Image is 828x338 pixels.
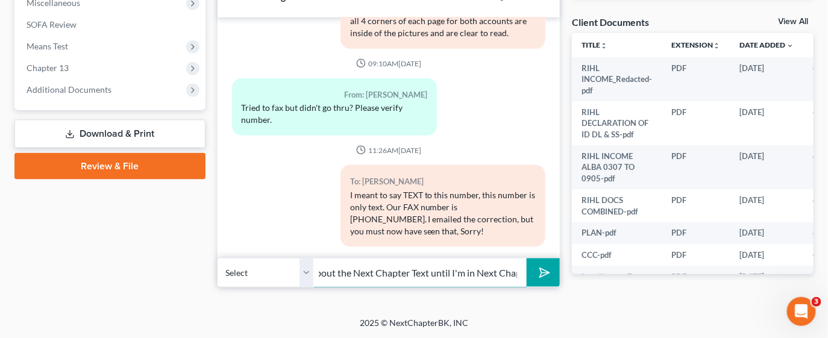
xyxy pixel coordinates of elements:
[572,57,662,101] td: RIHL INCOME_Redacted-pdf
[730,57,803,101] td: [DATE]
[662,101,730,145] td: PDF
[350,15,536,39] div: all 4 corners of each page for both accounts are inside of the pictures and are clear to read.
[572,244,662,266] td: CCC-pdf
[662,266,730,299] td: PDF
[350,189,536,237] div: I meant to say TEXT to this number, this number is only text. Our FAX number is [PHONE_NUMBER]. I...
[662,145,730,189] td: PDF
[779,17,809,26] a: View All
[14,153,205,180] a: Review & File
[572,16,649,28] div: Client Documents
[662,189,730,222] td: PDF
[671,40,720,49] a: Extensionunfold_more
[812,297,821,307] span: 3
[232,145,546,155] div: 11:26AM[DATE]
[27,41,68,51] span: Means Test
[600,42,607,49] i: unfold_more
[27,19,77,30] span: SOFA Review
[232,58,546,69] div: 09:10AM[DATE]
[786,42,794,49] i: expand_more
[739,40,794,49] a: Date Added expand_more
[14,120,205,148] a: Download & Print
[582,40,607,49] a: Titleunfold_more
[242,88,428,102] div: From: [PERSON_NAME]
[572,266,662,299] td: Installments Fee Sheets
[730,101,803,145] td: [DATE]
[314,258,527,287] input: Say something...
[730,244,803,266] td: [DATE]
[572,222,662,244] td: PLAN-pdf
[662,244,730,266] td: PDF
[572,101,662,145] td: RIHL DECLARATION OF ID DL & SS-pdf
[730,189,803,222] td: [DATE]
[730,222,803,244] td: [DATE]
[662,222,730,244] td: PDF
[662,57,730,101] td: PDF
[17,14,205,36] a: SOFA Review
[350,175,536,189] div: To: [PERSON_NAME]
[572,189,662,222] td: RIHL DOCS COMBINED-pdf
[713,42,720,49] i: unfold_more
[27,84,111,95] span: Additional Documents
[572,145,662,189] td: RIHL INCOME ALBA 0307 TO 0905-pdf
[730,145,803,189] td: [DATE]
[242,102,428,126] div: Tried to fax but didn't go thru? Please verify number.
[730,266,803,299] td: [DATE]
[27,63,69,73] span: Chapter 13
[787,297,816,326] iframe: Intercom live chat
